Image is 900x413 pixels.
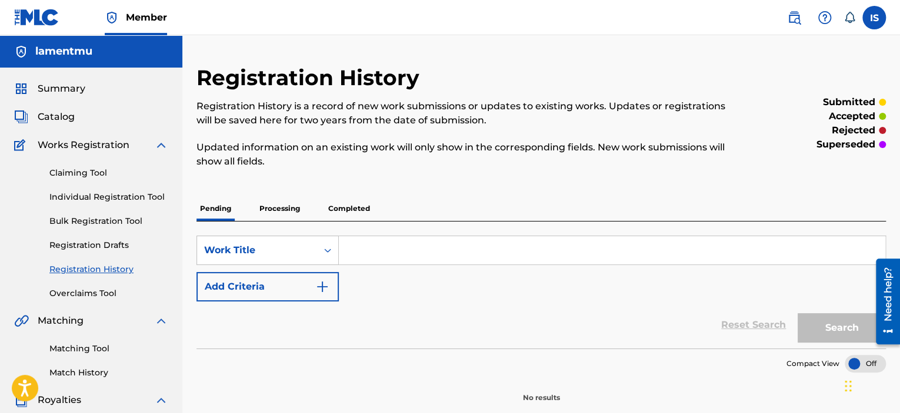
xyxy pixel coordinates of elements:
[196,196,235,221] p: Pending
[154,314,168,328] img: expand
[196,140,727,169] p: Updated information on an existing work will only show in the corresponding fields. New work subm...
[841,357,900,413] div: Виджет чата
[832,123,875,137] p: rejected
[845,368,852,404] div: Перетащить
[823,95,875,109] p: submitted
[325,196,374,221] p: Completed
[14,9,59,26] img: MLC Logo
[813,6,836,29] div: Help
[49,287,168,300] a: Overclaims Tool
[49,239,168,251] a: Registration Drafts
[14,82,85,96] a: SummarySummary
[35,45,92,58] h5: lamentmu
[14,110,28,124] img: Catalog
[49,191,168,203] a: Individual Registration Tool
[256,196,304,221] p: Processing
[841,357,900,413] iframe: Chat Widget
[204,243,310,257] div: Work Title
[154,393,168,407] img: expand
[862,6,886,29] div: User Menu
[14,314,29,328] img: Matching
[787,11,801,25] img: search
[126,11,167,24] span: Member
[38,110,75,124] span: Catalog
[154,138,168,152] img: expand
[49,215,168,227] a: Bulk Registration Tool
[14,138,29,152] img: Works Registration
[523,378,560,403] p: No results
[782,6,806,29] a: Public Search
[14,45,28,59] img: Accounts
[105,11,119,25] img: Top Rightsholder
[38,82,85,96] span: Summary
[196,236,886,348] form: Search Form
[14,393,28,407] img: Royalties
[49,367,168,379] a: Match History
[829,109,875,123] p: accepted
[49,343,168,355] a: Matching Tool
[196,99,727,127] p: Registration History is a record of new work submissions or updates to existing works. Updates or...
[315,280,329,294] img: 9d2ae6d4665cec9f34b9.svg
[196,65,425,91] h2: Registration History
[867,254,900,349] iframe: Resource Center
[14,82,28,96] img: Summary
[49,167,168,179] a: Claiming Tool
[49,263,168,276] a: Registration History
[38,393,81,407] span: Royalties
[816,137,875,152] p: superseded
[196,272,339,301] button: Add Criteria
[818,11,832,25] img: help
[786,358,839,369] span: Compact View
[38,138,129,152] span: Works Registration
[38,314,84,328] span: Matching
[844,12,855,23] div: Notifications
[14,110,75,124] a: CatalogCatalog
